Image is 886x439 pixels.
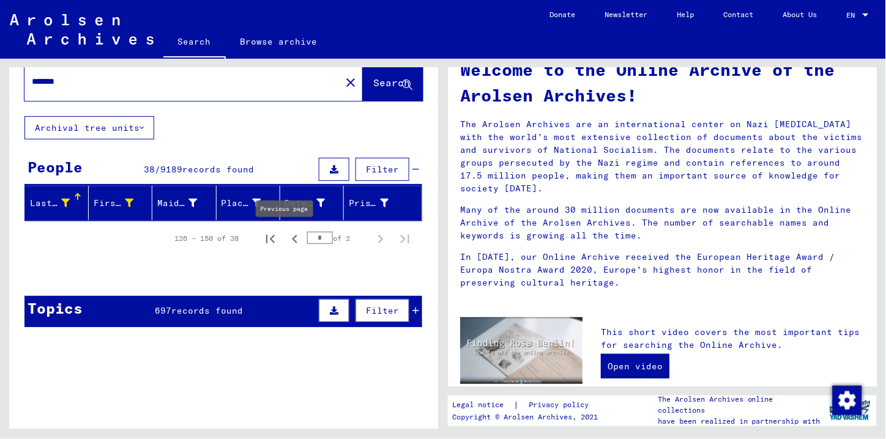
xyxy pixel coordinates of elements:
span: Filter [366,305,399,316]
mat-header-cell: Date of Birth [280,186,344,220]
a: Search [163,27,226,59]
p: Many of the around 30 million documents are now available in the Online Archive of the Arolsen Ar... [460,204,865,242]
div: First Name [94,193,152,213]
p: Copyright © Arolsen Archives, 2021 [453,411,604,422]
span: records found [183,164,255,175]
div: Prisoner # [349,193,407,213]
mat-icon: close [343,75,358,90]
span: 38 [144,164,155,175]
p: have been realized in partnership with [658,416,823,427]
div: Topics [28,297,83,319]
div: | [453,399,604,411]
span: 697 [155,305,172,316]
button: Filter [356,158,409,181]
img: Arolsen_neg.svg [10,14,154,45]
a: Open video [601,354,669,378]
mat-header-cell: Maiden Name [152,186,216,220]
mat-header-cell: First Name [89,186,152,220]
span: records found [172,305,244,316]
img: yv_logo.png [827,395,873,426]
img: video.jpg [460,317,583,384]
button: Clear [338,70,363,94]
button: Archival tree units [24,116,154,139]
div: Place of Birth [221,197,261,210]
img: Change consent [833,386,862,415]
div: 126 – 150 of 38 [174,233,239,244]
span: Search [373,76,410,89]
div: Prisoner # [349,197,389,210]
div: Last Name [30,193,88,213]
div: Date of Birth [285,197,325,210]
div: Maiden Name [157,193,215,213]
button: First page [258,226,283,251]
div: Maiden Name [157,197,197,210]
h1: Welcome to the Online Archive of the Arolsen Archives! [460,57,865,108]
p: The Arolsen Archives online collections [658,394,823,416]
span: / [155,164,161,175]
div: Date of Birth [285,193,343,213]
p: This short video covers the most important tips for searching the Online Archive. [601,326,865,352]
div: of 2 [307,232,368,244]
div: People [28,156,83,178]
span: 9189 [161,164,183,175]
p: In [DATE], our Online Archive received the European Heritage Award / Europa Nostra Award 2020, Eu... [460,251,865,289]
span: EN [847,11,860,20]
button: Previous page [283,226,307,251]
span: Filter [366,164,399,175]
div: Place of Birth [221,193,280,213]
div: First Name [94,197,133,210]
button: Search [363,63,423,101]
a: Legal notice [453,399,514,411]
button: Next page [368,226,393,251]
div: Last Name [30,197,70,210]
button: Last page [393,226,417,251]
mat-header-cell: Last Name [25,186,89,220]
mat-header-cell: Place of Birth [217,186,280,220]
a: Browse archive [226,27,332,56]
mat-header-cell: Prisoner # [344,186,422,220]
p: The Arolsen Archives are an international center on Nazi [MEDICAL_DATA] with the world’s most ext... [460,118,865,195]
a: Privacy policy [519,399,604,411]
button: Filter [356,299,409,322]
